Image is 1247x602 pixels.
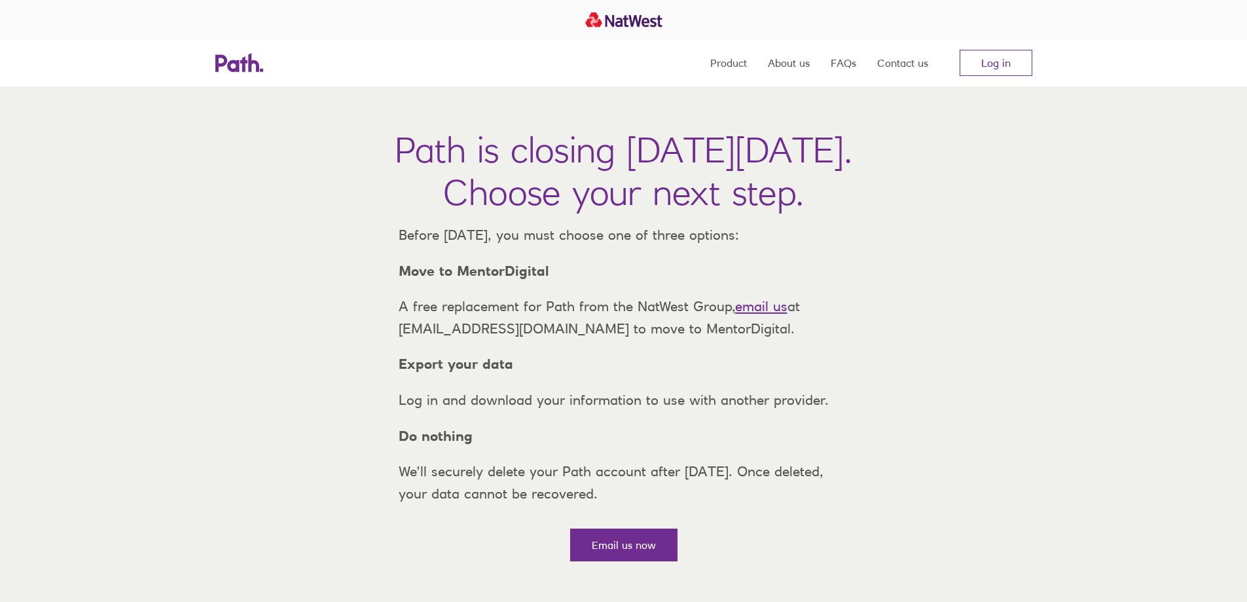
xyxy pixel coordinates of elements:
p: Before [DATE], you must choose one of three options: [388,224,859,246]
a: Product [710,39,747,86]
strong: Move to MentorDigital [399,263,549,279]
a: FAQs [831,39,856,86]
a: email us [735,298,787,314]
p: We’ll securely delete your Path account after [DATE]. Once deleted, your data cannot be recovered. [388,461,859,504]
p: A free replacement for Path from the NatWest Group, at [EMAIL_ADDRESS][DOMAIN_NAME] to move to Me... [388,295,859,339]
h1: Path is closing [DATE][DATE]. Choose your next step. [395,128,852,214]
strong: Do nothing [399,428,473,444]
a: Log in [960,50,1032,76]
p: Log in and download your information to use with another provider. [388,389,859,411]
a: Contact us [877,39,928,86]
a: About us [768,39,810,86]
strong: Export your data [399,356,513,372]
a: Email us now [570,529,678,561]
